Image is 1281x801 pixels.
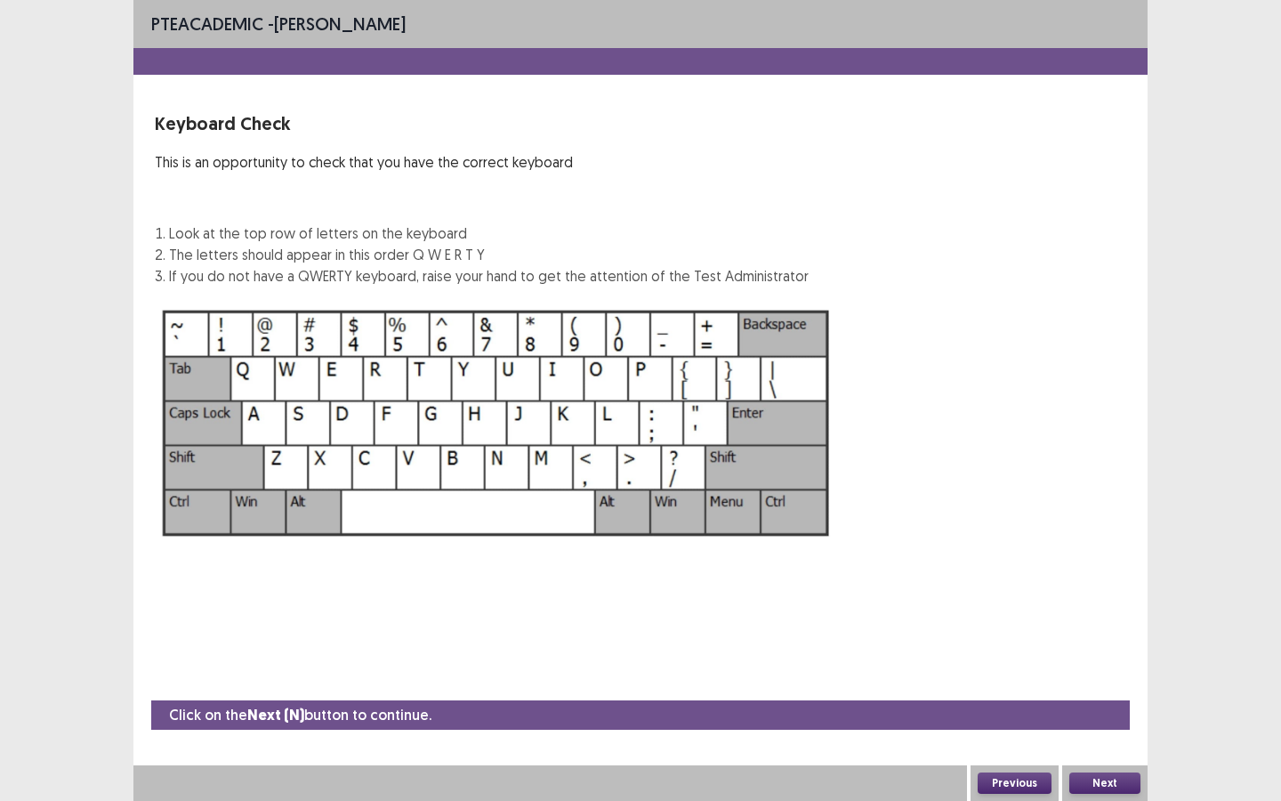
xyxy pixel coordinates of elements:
li: The letters should appear in this order Q W E R T Y [169,244,809,265]
p: - [PERSON_NAME] [151,11,406,37]
li: If you do not have a QWERTY keyboard, raise your hand to get the attention of the Test Administrator [169,265,809,287]
strong: Next (N) [247,706,304,724]
p: Click on the button to continue. [169,704,431,726]
button: Next [1069,773,1140,794]
button: Previous [978,773,1051,794]
li: Look at the top row of letters on the keyboard [169,222,809,244]
img: Keyboard Image [155,301,838,546]
p: This is an opportunity to check that you have the correct keyboard [155,151,809,173]
span: PTE academic [151,12,263,35]
p: Keyboard Check [155,110,809,137]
